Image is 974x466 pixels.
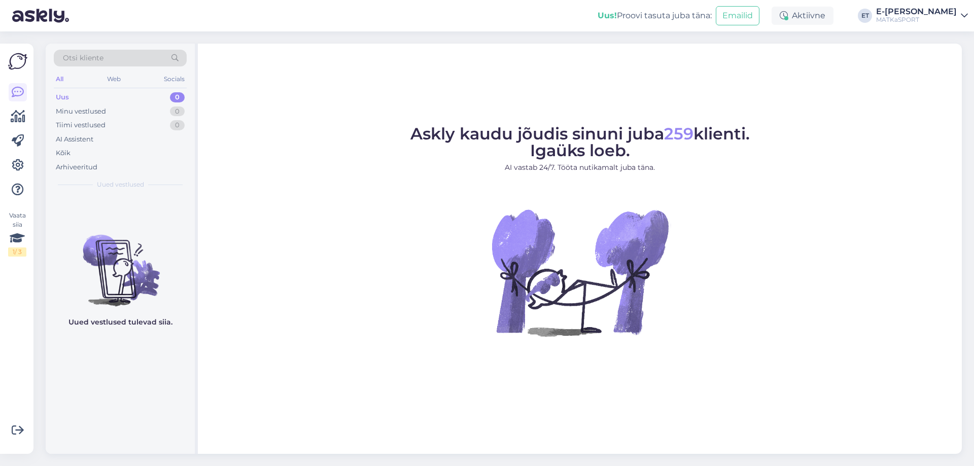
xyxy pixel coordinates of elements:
[410,124,750,160] span: Askly kaudu jõudis sinuni juba klienti. Igaüks loeb.
[8,247,26,257] div: 1 / 3
[170,120,185,130] div: 0
[56,134,93,145] div: AI Assistent
[97,180,144,189] span: Uued vestlused
[876,8,968,24] a: E-[PERSON_NAME]MATKaSPORT
[68,317,172,328] p: Uued vestlused tulevad siia.
[54,73,65,86] div: All
[8,52,27,71] img: Askly Logo
[162,73,187,86] div: Socials
[410,162,750,173] p: AI vastab 24/7. Tööta nutikamalt juba täna.
[876,16,957,24] div: MATKaSPORT
[56,148,71,158] div: Kõik
[56,120,106,130] div: Tiimi vestlused
[489,181,671,364] img: No Chat active
[56,162,97,172] div: Arhiveeritud
[56,106,106,117] div: Minu vestlused
[598,10,712,22] div: Proovi tasuta juba täna:
[716,6,759,25] button: Emailid
[876,8,957,16] div: E-[PERSON_NAME]
[56,92,69,102] div: Uus
[664,124,693,144] span: 259
[46,217,195,308] img: No chats
[8,211,26,257] div: Vaata siia
[170,106,185,117] div: 0
[105,73,123,86] div: Web
[772,7,833,25] div: Aktiivne
[63,53,103,63] span: Otsi kliente
[170,92,185,102] div: 0
[598,11,617,20] b: Uus!
[858,9,872,23] div: ET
